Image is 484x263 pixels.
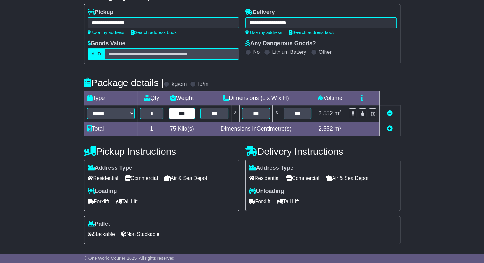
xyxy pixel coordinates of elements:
[289,30,334,35] a: Search address book
[326,173,368,183] span: Air & Sea Depot
[166,122,198,136] td: Kilo(s)
[88,196,109,206] span: Forklift
[121,229,159,239] span: Non Stackable
[170,125,176,132] span: 75
[172,81,187,88] label: kg/cm
[88,30,124,35] a: Use my address
[249,196,270,206] span: Forklift
[166,91,198,105] td: Weight
[84,146,239,157] h4: Pickup Instructions
[131,30,177,35] a: Search address book
[339,125,342,130] sup: 3
[198,91,314,105] td: Dimensions (L x W x H)
[387,125,393,132] a: Add new item
[314,91,346,105] td: Volume
[277,196,299,206] span: Tail Lift
[253,49,260,55] label: No
[387,110,393,117] a: Remove this item
[249,165,294,172] label: Address Type
[334,125,342,132] span: m
[88,48,105,60] label: AUD
[286,173,319,183] span: Commercial
[84,256,176,261] span: © One World Courier 2025. All rights reserved.
[164,173,207,183] span: Air & Sea Depot
[137,122,166,136] td: 1
[88,165,132,172] label: Address Type
[334,110,342,117] span: m
[88,173,118,183] span: Residential
[245,40,316,47] label: Any Dangerous Goods?
[245,9,275,16] label: Delivery
[231,105,239,122] td: x
[198,122,314,136] td: Dimensions in Centimetre(s)
[249,188,284,195] label: Unloading
[245,30,282,35] a: Use my address
[84,91,137,105] td: Type
[88,9,114,16] label: Pickup
[249,173,280,183] span: Residential
[319,49,332,55] label: Other
[339,110,342,114] sup: 3
[245,146,400,157] h4: Delivery Instructions
[125,173,158,183] span: Commercial
[137,91,166,105] td: Qty
[319,125,333,132] span: 2.552
[272,49,306,55] label: Lithium Battery
[88,40,125,47] label: Goods Value
[116,196,138,206] span: Tail Lift
[88,221,110,228] label: Pallet
[319,110,333,117] span: 2.552
[84,77,164,88] h4: Package details |
[84,122,137,136] td: Total
[88,229,115,239] span: Stackable
[88,188,117,195] label: Loading
[273,105,281,122] td: x
[198,81,208,88] label: lb/in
